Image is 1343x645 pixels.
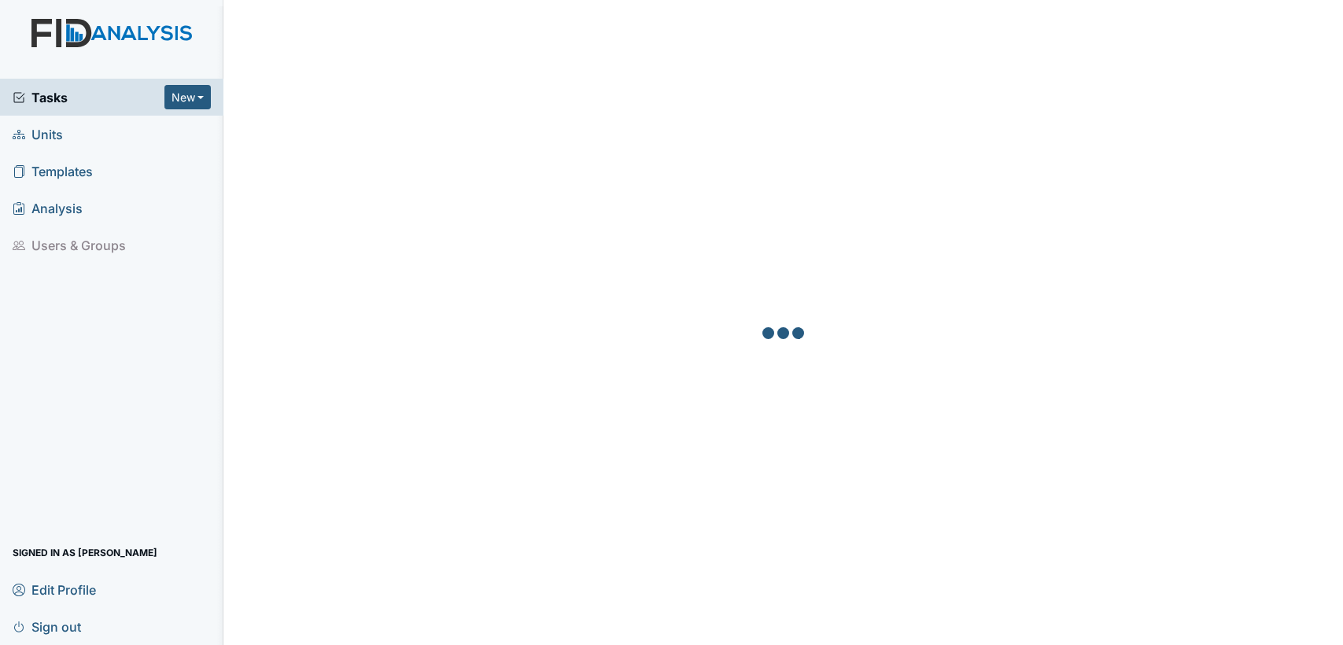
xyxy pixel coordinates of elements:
[13,614,81,639] span: Sign out
[13,540,157,565] span: Signed in as [PERSON_NAME]
[13,577,96,602] span: Edit Profile
[13,159,93,183] span: Templates
[13,122,63,146] span: Units
[164,85,212,109] button: New
[13,196,83,220] span: Analysis
[13,88,164,107] a: Tasks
